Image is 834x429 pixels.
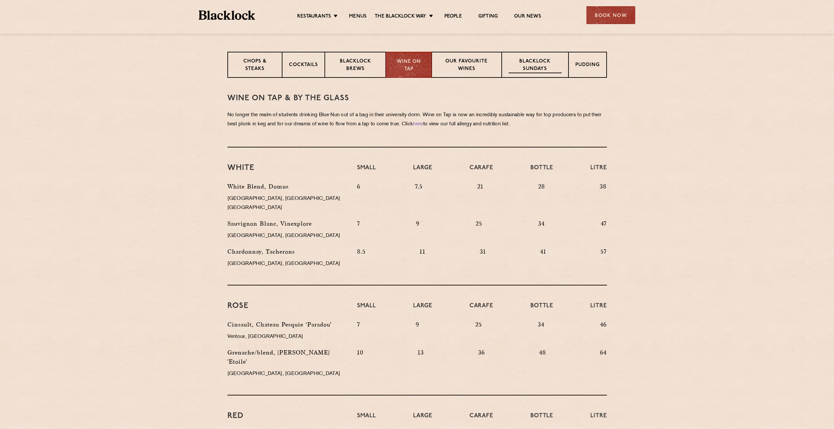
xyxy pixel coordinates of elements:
h3: Red [227,412,347,420]
p: 46 [600,320,607,345]
p: 31 [480,247,486,272]
h3: Rose [227,302,347,310]
p: [GEOGRAPHIC_DATA], [GEOGRAPHIC_DATA] [227,259,347,269]
h4: Litre [590,412,607,427]
p: Blacklock Brews [332,58,379,73]
h3: White [227,164,347,172]
p: 28 [538,182,545,216]
p: 21 [477,182,483,216]
p: Chops & Steaks [235,58,275,73]
h4: Small [357,164,376,179]
p: 38 [600,182,607,216]
p: 7 [357,320,360,345]
p: 9 [416,219,420,244]
p: Wine on Tap [393,58,424,73]
p: Cinsault, Chateau Pesquie ‘Paradou’ [227,320,347,329]
p: 25 [476,219,482,244]
h4: Bottle [530,412,553,427]
h4: Small [357,302,376,317]
p: No longer the realm of students drinking Blue Nun out of a bag in their university dorm. Wine on ... [227,111,607,129]
p: 6 [357,182,360,216]
p: 47 [601,219,607,244]
p: 10 [357,348,364,382]
a: Restaurants [297,13,331,21]
a: People [444,13,462,21]
h4: Bottle [530,302,553,317]
p: White Blend, Domus [227,182,347,191]
p: Ventoux, [GEOGRAPHIC_DATA] [227,332,347,341]
p: Our favourite wines [439,58,495,73]
p: 36 [478,348,485,382]
p: 34 [538,219,545,244]
a: The Blacklock Way [375,13,426,21]
p: 9 [416,320,419,345]
p: 8.5 [357,247,366,272]
a: Menus [349,13,367,21]
h4: Carafe [469,164,493,179]
p: 13 [418,348,424,382]
h4: Carafe [469,302,493,317]
p: [GEOGRAPHIC_DATA], [GEOGRAPHIC_DATA] [227,231,347,241]
h4: Large [413,302,432,317]
p: Cocktails [289,62,318,70]
p: Chardonnay, Tacherons [227,247,347,256]
h4: Litre [590,302,607,317]
h4: Large [413,164,432,179]
p: 48 [539,348,546,382]
p: 41 [540,247,546,272]
h4: Small [357,412,376,427]
p: 25 [475,320,482,345]
h4: Litre [590,164,607,179]
p: Pudding [575,62,600,70]
p: 57 [600,247,607,272]
div: Book Now [586,6,635,24]
a: here [413,122,423,127]
p: Grenache/blend, [PERSON_NAME] 'Etoile' [227,348,347,366]
p: 7.5 [415,182,423,216]
p: 11 [420,247,425,272]
a: Our News [514,13,541,21]
p: [GEOGRAPHIC_DATA], [GEOGRAPHIC_DATA] [227,369,347,379]
p: [GEOGRAPHIC_DATA], [GEOGRAPHIC_DATA] [GEOGRAPHIC_DATA] [227,194,347,213]
h4: Bottle [530,164,553,179]
p: Blacklock Sundays [509,58,561,73]
p: Sauvignon Blanc, Vinexplore [227,219,347,228]
p: 64 [600,348,607,382]
p: 7 [357,219,360,244]
p: 34 [538,320,544,345]
h4: Carafe [469,412,493,427]
h3: WINE on tap & by the glass [227,94,607,103]
h4: Large [413,412,432,427]
img: BL_Textured_Logo-footer-cropped.svg [199,10,255,20]
a: Gifting [478,13,498,21]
